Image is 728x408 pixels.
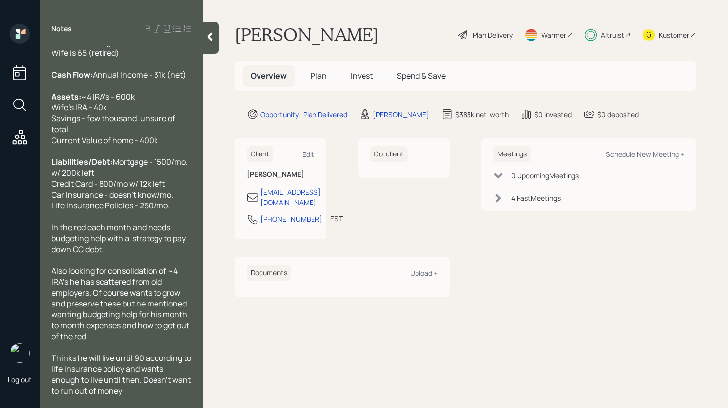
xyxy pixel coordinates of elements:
[606,150,684,159] div: Schedule New Meeting +
[541,30,566,40] div: Warmer
[311,70,327,81] span: Plan
[410,268,438,278] div: Upload +
[351,70,373,81] span: Invest
[534,109,572,120] div: $0 invested
[302,150,314,159] div: Edit
[659,30,689,40] div: Kustomer
[397,70,446,81] span: Spend & Save
[52,156,113,167] span: Liabilities/Debt:
[93,69,186,80] span: Annual Income - 31k (net)
[597,109,639,120] div: $0 deposited
[251,70,287,81] span: Overview
[511,193,561,203] div: 4 Past Meeting s
[247,265,291,281] h6: Documents
[493,146,531,162] h6: Meetings
[260,187,321,207] div: [EMAIL_ADDRESS][DOMAIN_NAME]
[52,91,177,146] span: ~4 IRA's - 600k Wife's IRA - 40k Savings - few thousand. unsure of total Current Value of home - ...
[10,343,30,363] img: retirable_logo.png
[52,69,93,80] span: Cash Flow:
[370,146,408,162] h6: Co-client
[373,109,429,120] div: [PERSON_NAME]
[260,214,322,224] div: [PHONE_NUMBER]
[247,146,273,162] h6: Client
[473,30,513,40] div: Plan Delivery
[455,109,509,120] div: $383k net-worth
[52,91,81,102] span: Assets:
[601,30,624,40] div: Altruist
[52,353,193,396] span: Thinks he will live until 90 according to life insurance policy and wants enough to live until th...
[260,109,347,120] div: Opportunity · Plan Delivered
[247,170,314,179] h6: [PERSON_NAME]
[52,156,189,211] span: Mortgage - 1500/mo. w/ 200k left Credit Card - 800/mo w/ 12k left Car Insurance - doesn't know/mo...
[511,170,579,181] div: 0 Upcoming Meeting s
[52,222,187,255] span: In the red each month and needs budgeting help with a strategy to pay down CC debt.
[330,213,343,224] div: EST
[8,375,32,384] div: Log out
[52,24,72,34] label: Notes
[235,24,379,46] h1: [PERSON_NAME]
[52,265,191,342] span: Also looking for consolidation of ~4 IRA's he has scattered from old employers. Of course wants t...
